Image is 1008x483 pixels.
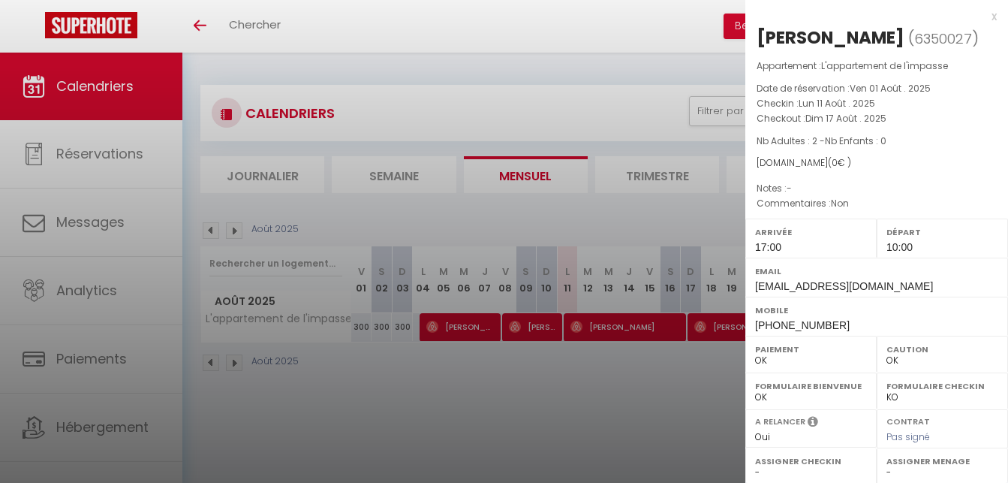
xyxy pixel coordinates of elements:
div: x [745,8,997,26]
label: Assigner Checkin [755,454,867,469]
iframe: LiveChat chat widget [945,420,1008,483]
i: Sélectionner OUI si vous souhaiter envoyer les séquences de messages post-checkout [808,415,818,432]
p: Commentaires : [757,196,997,211]
span: ( € ) [828,156,851,169]
p: Date de réservation : [757,81,997,96]
span: [EMAIL_ADDRESS][DOMAIN_NAME] [755,280,933,292]
span: L'appartement de l'impasse [821,59,948,72]
label: Contrat [886,415,930,425]
span: Nb Adultes : 2 - [757,134,886,147]
label: Caution [886,342,998,357]
span: Pas signé [886,430,930,443]
span: - [787,182,792,195]
label: Email [755,264,998,279]
span: Lun 11 Août . 2025 [799,97,875,110]
label: A relancer [755,415,805,428]
label: Départ [886,225,998,240]
p: Notes : [757,181,997,196]
label: Mobile [755,303,998,318]
label: Paiement [755,342,867,357]
label: Arrivée [755,225,867,240]
span: Nb Enfants : 0 [825,134,886,147]
label: Formulaire Checkin [886,379,998,394]
span: Ven 01 Août . 2025 [850,82,931,95]
span: Non [831,197,849,210]
span: 6350027 [914,29,972,48]
p: Checkout : [757,111,997,126]
span: 10:00 [886,241,913,253]
span: ( ) [908,28,979,49]
label: Assigner Menage [886,454,998,469]
span: 17:00 [755,241,781,253]
span: 0 [832,156,838,169]
div: [DOMAIN_NAME] [757,156,997,171]
p: Checkin : [757,96,997,111]
span: Dim 17 Août . 2025 [805,112,886,125]
label: Formulaire Bienvenue [755,379,867,394]
p: Appartement : [757,59,997,74]
span: [PHONE_NUMBER] [755,319,850,331]
div: [PERSON_NAME] [757,26,904,50]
